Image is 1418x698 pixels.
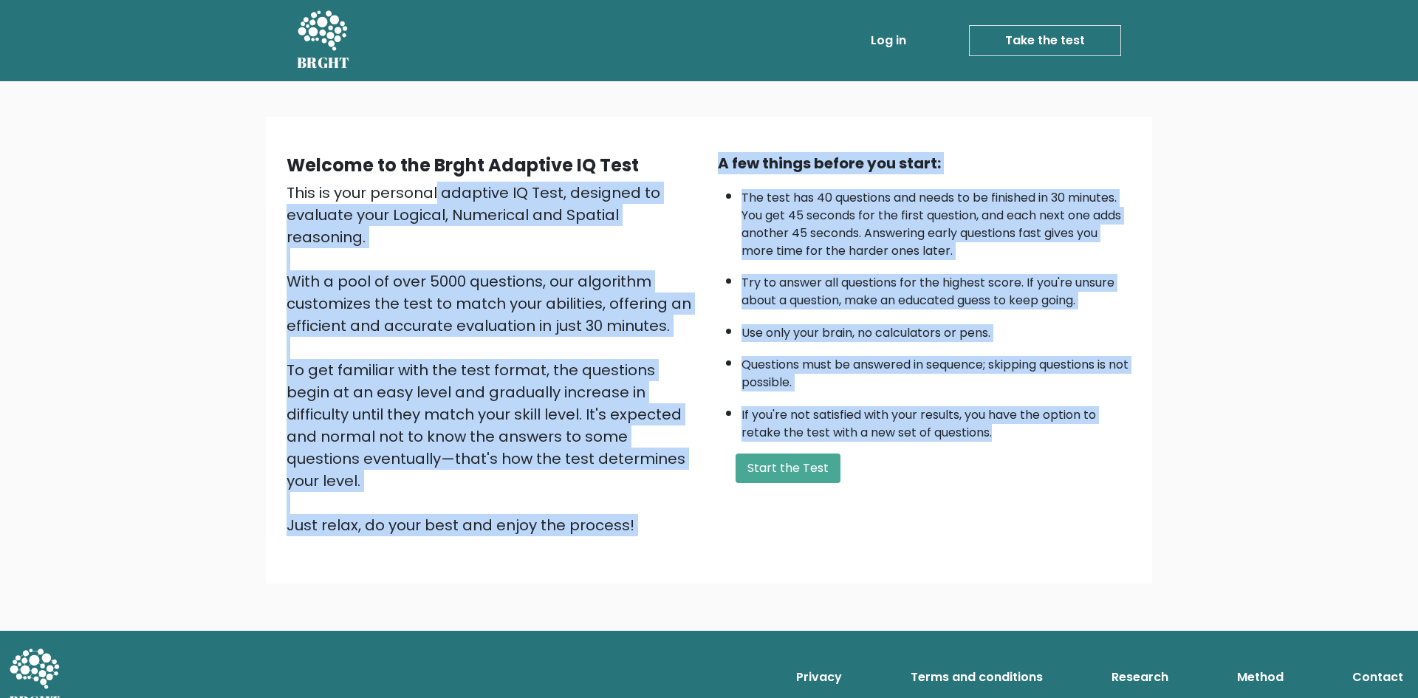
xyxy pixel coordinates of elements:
a: Take the test [969,25,1121,56]
li: Questions must be answered in sequence; skipping questions is not possible. [741,349,1131,391]
li: The test has 40 questions and needs to be finished in 30 minutes. You get 45 seconds for the firs... [741,182,1131,260]
button: Start the Test [736,454,840,483]
h5: BRGHT [297,54,350,72]
a: Method [1231,663,1289,692]
b: Welcome to the Brght Adaptive IQ Test [287,153,639,177]
li: If you're not satisfied with your results, you have the option to retake the test with a new set ... [741,399,1131,442]
a: BRGHT [297,6,350,75]
div: A few things before you start: [718,152,1131,174]
a: Log in [865,26,912,55]
a: Privacy [790,663,848,692]
li: Use only your brain, no calculators or pens. [741,317,1131,342]
li: Try to answer all questions for the highest score. If you're unsure about a question, make an edu... [741,267,1131,309]
a: Terms and conditions [905,663,1049,692]
div: This is your personal adaptive IQ Test, designed to evaluate your Logical, Numerical and Spatial ... [287,182,700,536]
a: Research [1106,663,1174,692]
a: Contact [1346,663,1409,692]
